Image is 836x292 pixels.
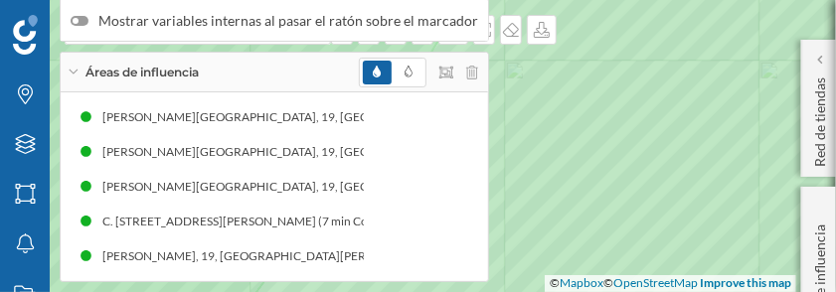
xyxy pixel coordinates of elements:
div: © © [545,275,796,292]
div: [PERSON_NAME], 19, [GEOGRAPHIC_DATA][PERSON_NAME], [GEOGRAPHIC_DATA], [GEOGRAPHIC_DATA] (10 min C... [102,246,813,266]
span: Áreas de influencia [85,64,199,81]
a: Mapbox [560,275,603,290]
a: Improve this map [700,275,791,290]
p: Red de tiendas [810,70,830,167]
a: OpenStreetMap [613,275,698,290]
span: Soporte [40,14,110,32]
label: Mostrar variables internas al pasar el ratón sobre el marcador [71,11,478,31]
div: C. [STREET_ADDRESS][PERSON_NAME] (7 min Conduciendo) [102,212,438,231]
img: Geoblink Logo [13,15,38,55]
